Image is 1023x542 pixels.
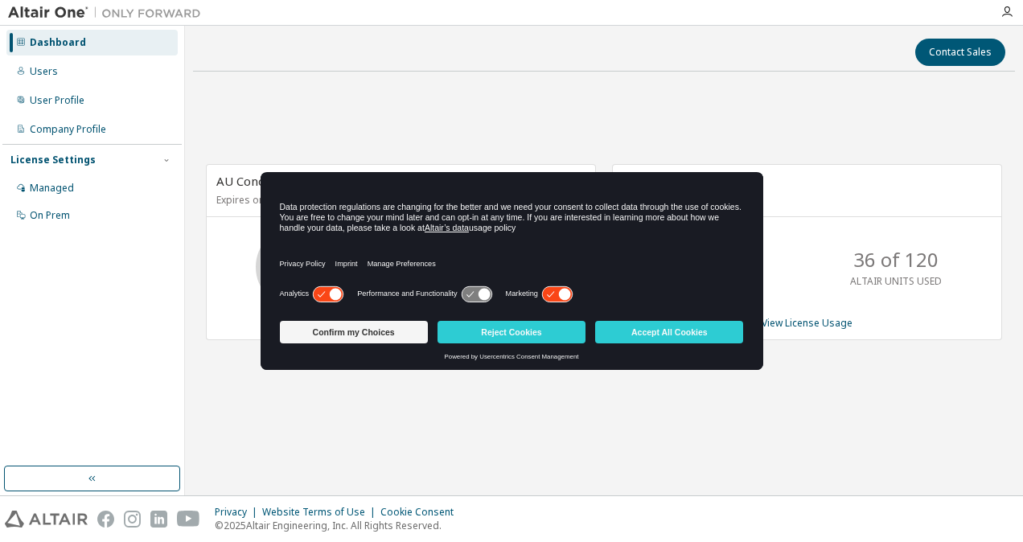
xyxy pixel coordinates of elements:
[853,246,939,273] p: 36 of 120
[262,506,380,519] div: Website Terms of Use
[30,36,86,49] div: Dashboard
[30,182,74,195] div: Managed
[10,154,96,166] div: License Settings
[30,123,106,136] div: Company Profile
[380,506,463,519] div: Cookie Consent
[762,316,852,330] a: View License Usage
[216,173,336,189] span: AU Concept Engineer
[30,94,84,107] div: User Profile
[216,193,581,207] p: Expires on [DATE] UTC
[850,274,942,288] p: ALTAIR UNITS USED
[177,511,200,528] img: youtube.svg
[8,5,209,21] img: Altair One
[622,193,988,207] p: Expires on [DATE] UTC
[30,209,70,222] div: On Prem
[915,39,1005,66] button: Contact Sales
[97,511,114,528] img: facebook.svg
[150,511,167,528] img: linkedin.svg
[5,511,88,528] img: altair_logo.svg
[124,511,141,528] img: instagram.svg
[215,519,463,532] p: © 2025 Altair Engineering, Inc. All Rights Reserved.
[30,65,58,78] div: Users
[215,506,262,519] div: Privacy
